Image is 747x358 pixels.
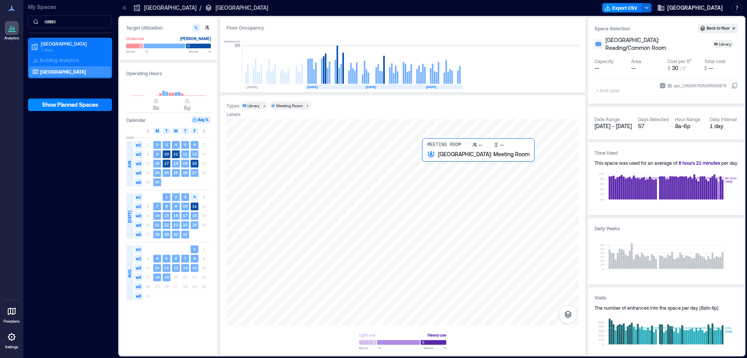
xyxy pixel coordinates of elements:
[184,142,186,147] text: 5
[247,103,260,108] div: Library
[598,320,604,324] tspan: 500
[126,24,211,32] h3: Target Utilization
[183,152,188,156] text: 12
[164,170,169,175] text: 24
[164,222,169,227] text: 22
[594,58,614,64] div: Capacity
[164,152,169,156] text: 10
[156,204,158,208] text: 7
[719,41,732,47] div: Library
[200,4,202,12] p: /
[135,221,142,229] span: w4
[135,292,142,300] span: w6
[135,231,142,238] span: w5
[155,180,160,184] text: 30
[598,338,604,342] tspan: 100
[28,99,112,111] button: Show Planned Spaces
[126,161,133,168] span: JUN
[40,57,79,63] p: Building Analytics
[192,170,197,175] text: 27
[155,232,160,236] text: 28
[165,256,168,261] text: 5
[135,273,142,281] span: w4
[175,204,177,208] text: 9
[5,345,18,349] p: Settings
[226,24,579,32] div: Floor Occupancy
[165,128,168,134] span: T
[184,256,186,261] text: 7
[600,198,604,201] tspan: 0h
[600,259,604,263] tspan: 20
[165,194,168,199] text: 1
[667,4,723,12] span: [GEOGRAPHIC_DATA]
[174,265,178,270] text: 13
[156,152,158,156] text: 9
[144,4,196,12] p: [GEOGRAPHIC_DATA]
[135,141,142,149] span: w1
[192,161,197,166] text: 20
[600,243,604,247] tspan: 60
[155,265,160,270] text: 11
[704,65,707,71] span: $
[731,83,738,89] button: IDspc_1052657835365630875
[183,213,188,218] text: 17
[155,161,160,166] text: 16
[594,85,623,96] span: + Add label
[276,103,303,108] div: Meeting Room
[598,172,604,176] tspan: 10h
[174,152,178,156] text: 11
[164,161,169,166] text: 17
[704,58,725,64] div: Total cost
[426,85,437,89] text: [DATE]
[184,128,186,134] span: T
[600,187,604,191] tspan: 4h
[428,331,446,339] div: Heavy use
[602,267,604,271] tspan: 0
[41,47,106,53] p: 1 Floor
[710,116,737,122] div: Data Interval
[135,150,142,158] span: w2
[175,256,177,261] text: 6
[175,142,177,147] text: 4
[598,324,604,328] tspan: 400
[594,305,738,311] div: The number of entrances into the space per day ( 8a to 6p )
[594,116,620,122] div: Date Range
[183,204,188,208] text: 10
[594,64,628,72] button: --
[193,247,196,251] text: 1
[183,232,188,236] text: 31
[305,103,310,108] div: 1
[2,328,21,352] a: Settings
[189,49,211,54] span: Above %
[180,35,211,42] div: [PERSON_NAME]
[600,192,604,196] tspan: 2h
[359,346,381,350] span: Below %
[226,111,240,117] div: Labels
[602,342,604,346] tspan: 0
[126,270,133,278] span: AUG
[668,65,670,71] span: $
[191,116,211,124] button: Avg %
[600,251,604,255] tspan: 40
[680,65,687,71] span: / ft²
[594,25,698,32] h3: Space Selection
[638,116,669,122] div: Days Selected
[1,302,22,326] a: Floorplans
[602,3,642,12] button: Export CSV
[192,204,197,208] text: 11
[165,142,168,147] text: 3
[126,35,144,42] div: Underuse
[193,194,196,199] text: 4
[174,128,178,134] span: W
[174,170,178,175] text: 25
[366,85,376,89] text: [DATE]
[710,122,738,130] div: 1 day
[600,247,604,251] tspan: 50
[153,104,159,111] span: 8a
[594,123,632,129] span: [DATE] - [DATE]
[668,58,691,64] div: Cost per ft²
[600,263,604,266] tspan: 10
[155,170,160,175] text: 23
[698,24,738,33] button: Back to floor
[164,275,169,279] text: 19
